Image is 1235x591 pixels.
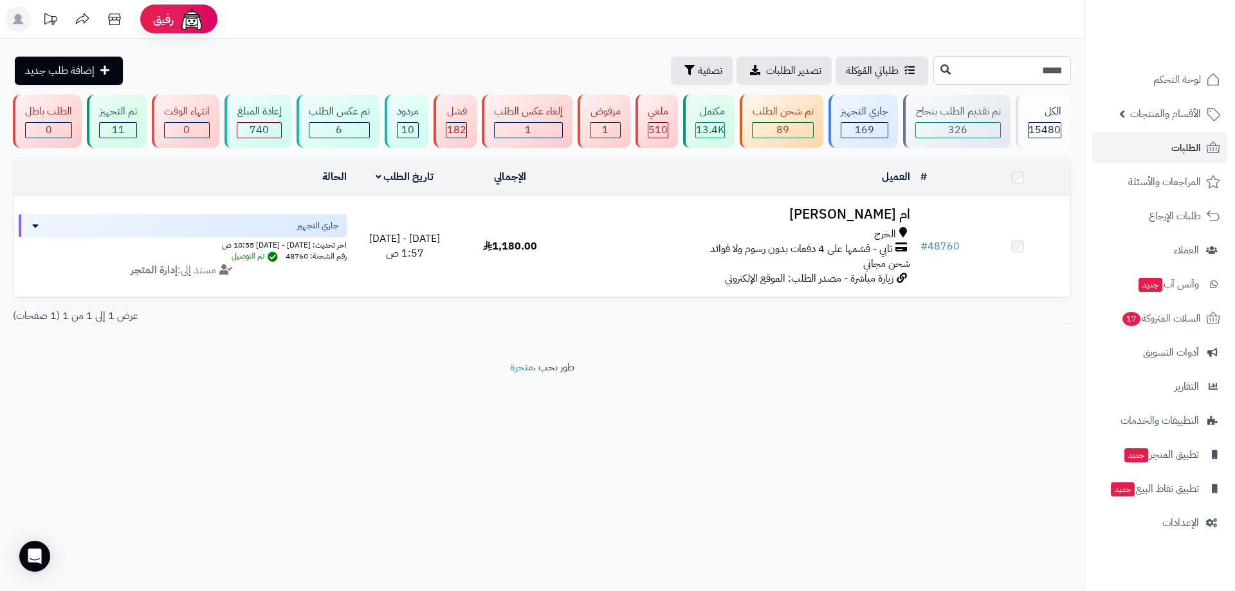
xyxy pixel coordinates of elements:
span: تصدير الطلبات [766,63,821,78]
span: تصفية [698,63,722,78]
div: مردود [397,104,419,119]
div: 326 [916,123,1000,138]
a: الكل15480 [1013,95,1074,148]
span: جديد [1124,448,1148,462]
div: فشل [446,104,466,119]
span: الإعدادات [1162,514,1199,532]
h3: ام [PERSON_NAME] [569,207,910,222]
span: المراجعات والأسئلة [1128,173,1201,191]
div: اخر تحديث: [DATE] - [DATE] 10:55 ص [19,237,347,251]
a: انتهاء الوقت 0 [149,95,222,148]
img: ai-face.png [179,6,205,32]
span: الخرج [874,227,896,242]
a: تاريخ الطلب [376,169,434,185]
div: 1 [590,123,619,138]
a: تطبيق نقاط البيعجديد [1092,473,1227,504]
a: الإجمالي [494,169,526,185]
div: الطلب باطل [25,104,72,119]
span: 89 [776,122,789,138]
span: 11 [112,122,125,138]
a: مرفوض 1 [575,95,632,148]
div: 89 [753,123,812,138]
div: Open Intercom Messenger [19,541,50,572]
span: تابي - قسّمها على 4 دفعات بدون رسوم ولا فوائد [710,242,892,257]
span: طلباتي المُوكلة [846,63,899,78]
a: تحديثات المنصة [34,6,66,35]
a: تطبيق المتجرجديد [1092,439,1227,470]
a: تم عكس الطلب 6 [294,95,382,148]
span: [DATE] - [DATE] 1:57 ص [369,231,440,261]
a: العميل [882,169,910,185]
a: التطبيقات والخدمات [1092,405,1227,436]
a: العملاء [1092,235,1227,266]
span: 740 [250,122,269,138]
span: 510 [648,122,668,138]
a: الطلب باطل 0 [10,95,84,148]
span: 15480 [1029,122,1061,138]
span: 6 [336,122,342,138]
a: تم تقديم الطلب بنجاح 326 [901,95,1012,148]
div: مرفوض [590,104,620,119]
div: مسند إلى: [9,263,356,278]
div: تم تقديم الطلب بنجاح [915,104,1000,119]
div: 510 [648,123,668,138]
div: 182 [446,123,466,138]
a: وآتس آبجديد [1092,269,1227,300]
a: إلغاء عكس الطلب 1 [479,95,575,148]
span: التطبيقات والخدمات [1121,412,1199,430]
span: إضافة طلب جديد [25,63,95,78]
a: ملغي 510 [633,95,681,148]
div: تم التجهيز [99,104,136,119]
span: وآتس آب [1137,275,1199,293]
div: ملغي [648,104,668,119]
a: التقارير [1092,371,1227,402]
span: # [920,239,928,254]
span: تطبيق نقاط البيع [1110,480,1199,498]
span: أدوات التسويق [1143,343,1199,361]
span: 1 [525,122,531,138]
a: مردود 10 [382,95,431,148]
div: عرض 1 إلى 1 من 1 (1 صفحات) [3,309,542,323]
a: الطلبات [1092,132,1227,163]
span: 326 [948,122,967,138]
span: العملاء [1174,241,1199,259]
span: 182 [447,122,466,138]
span: تم التوصيل [232,250,281,262]
span: جديد [1139,278,1162,292]
strong: إدارة المتجر [131,262,178,278]
div: إعادة المبلغ [237,104,281,119]
span: 10 [401,122,414,138]
div: الكل [1028,104,1061,119]
a: مكتمل 13.4K [681,95,737,148]
div: 6 [309,123,369,138]
span: لوحة التحكم [1153,71,1201,89]
span: جديد [1111,482,1135,496]
div: 1 [495,123,562,138]
div: 740 [237,123,280,138]
a: السلات المتروكة17 [1092,303,1227,334]
span: 13.4K [696,122,724,138]
a: تصدير الطلبات [736,57,832,85]
div: مكتمل [695,104,725,119]
span: 17 [1122,312,1140,326]
a: #48760 [920,239,960,254]
div: 169 [841,123,888,138]
span: تطبيق المتجر [1123,446,1199,464]
span: التقارير [1175,377,1199,396]
div: 11 [100,123,136,138]
span: شحن مجاني [863,256,910,271]
span: 1,180.00 [483,239,537,254]
a: جاري التجهيز 169 [826,95,901,148]
span: 0 [46,122,52,138]
a: طلبات الإرجاع [1092,201,1227,232]
a: الإعدادات [1092,507,1227,538]
span: 1 [602,122,608,138]
a: تم التجهيز 11 [84,95,149,148]
a: لوحة التحكم [1092,64,1227,95]
div: تم عكس الطلب [309,104,370,119]
a: فشل 182 [431,95,479,148]
div: 13435 [696,123,724,138]
div: إلغاء عكس الطلب [494,104,563,119]
div: تم شحن الطلب [752,104,813,119]
span: 169 [855,122,874,138]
